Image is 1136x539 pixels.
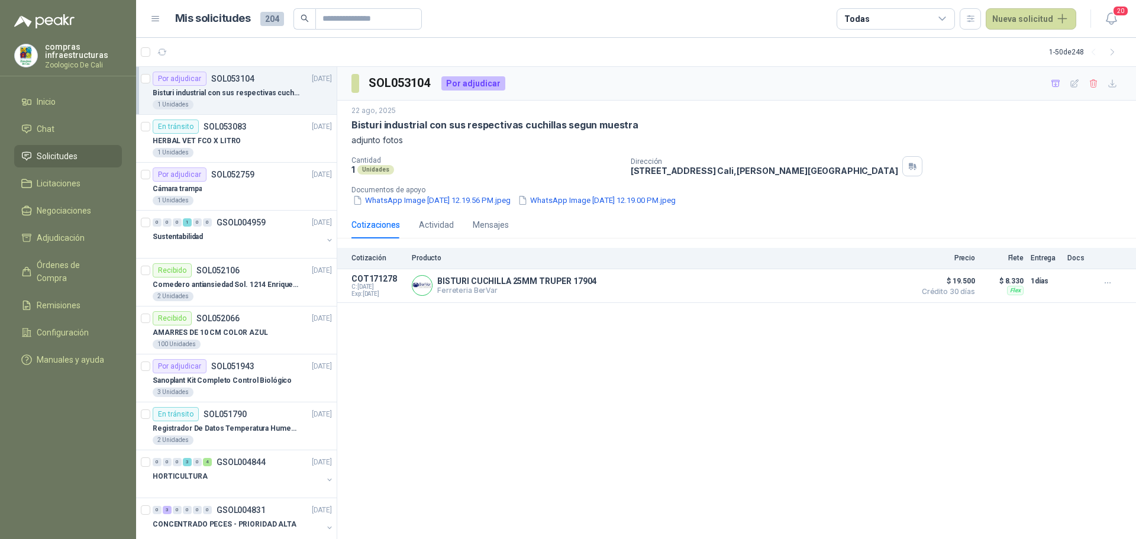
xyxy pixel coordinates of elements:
div: Todas [844,12,869,25]
p: GSOL004844 [217,458,266,466]
div: En tránsito [153,407,199,421]
p: [DATE] [312,361,332,372]
p: GSOL004959 [217,218,266,227]
button: 20 [1100,8,1122,30]
h1: Mis solicitudes [175,10,251,27]
p: HORTICULTURA [153,471,208,482]
p: Precio [916,254,975,262]
div: 4 [203,458,212,466]
p: Comedero antiansiedad Sol. 1214 Enriquecimiento [153,279,300,291]
p: SOL052066 [196,314,240,322]
div: 0 [163,458,172,466]
a: Por adjudicarSOL052759[DATE] Cámara trampa1 Unidades [136,163,337,211]
p: Bisturi industrial con sus respectivas cuchillas segun muestra [351,119,638,131]
p: 1 días [1031,274,1060,288]
a: Licitaciones [14,172,122,195]
p: Cotización [351,254,405,262]
div: 0 [153,218,162,227]
span: Negociaciones [37,204,91,217]
a: Manuales y ayuda [14,348,122,371]
div: 3 Unidades [153,388,193,397]
a: Remisiones [14,294,122,317]
span: Manuales y ayuda [37,353,104,366]
p: SOL051790 [204,410,247,418]
a: En tránsitoSOL051790[DATE] Registrador De Datos Temperatura Humedad Usb 32.000 Registro2 Unidades [136,402,337,450]
div: 0 [183,506,192,514]
button: WhatsApp Image [DATE] 12.19.56 PM.jpeg [351,194,512,206]
div: 1 Unidades [153,148,193,157]
div: Unidades [357,165,394,175]
span: search [301,14,309,22]
span: $ 19.500 [916,274,975,288]
div: Por adjudicar [153,359,206,373]
div: Por adjudicar [153,167,206,182]
span: Remisiones [37,299,80,312]
div: Cotizaciones [351,218,400,231]
p: Sanoplant Kit Completo Control Biológico [153,375,292,386]
a: En tránsitoSOL053083[DATE] HERBAL VET FCO X LITRO1 Unidades [136,115,337,163]
p: Dirección [631,157,898,166]
button: Nueva solicitud [986,8,1076,30]
span: 204 [260,12,284,26]
p: [DATE] [312,169,332,180]
p: Bisturi industrial con sus respectivas cuchillas segun muestra [153,88,300,99]
a: RecibidoSOL052066[DATE] AMARRES DE 10 CM COLOR AZUL100 Unidades [136,306,337,354]
div: Recibido [153,263,192,277]
a: Configuración [14,321,122,344]
div: 1 Unidades [153,100,193,109]
span: Configuración [37,326,89,339]
a: Negociaciones [14,199,122,222]
p: CONCENTRADO PECES - PRIORIDAD ALTA [153,519,296,530]
div: Por adjudicar [153,72,206,86]
p: SOL051943 [211,362,254,370]
p: Cantidad [351,156,621,164]
p: AMARRES DE 10 CM COLOR AZUL [153,327,268,338]
div: 0 [193,506,202,514]
h3: SOL053104 [369,74,432,92]
p: 22 ago, 2025 [351,105,396,117]
div: 0 [203,506,212,514]
p: BISTURI CUCHILLA 25MM TRUPER 17904 [437,276,596,286]
div: 0 [173,218,182,227]
p: Sustentabilidad [153,231,203,243]
button: WhatsApp Image [DATE] 12.19.00 PM.jpeg [517,194,677,206]
p: [DATE] [312,217,332,228]
p: Documentos de apoyo [351,186,1131,194]
div: 0 [193,218,202,227]
img: Company Logo [15,44,37,67]
div: 0 [163,218,172,227]
a: Chat [14,118,122,140]
a: Solicitudes [14,145,122,167]
a: 0 0 0 1 0 0 GSOL004959[DATE] Sustentabilidad [153,215,334,253]
p: GSOL004831 [217,506,266,514]
div: Flex [1007,286,1024,295]
div: Recibido [153,311,192,325]
div: 2 Unidades [153,292,193,301]
div: 0 [193,458,202,466]
span: 20 [1112,5,1129,17]
p: compras infraestructuras [45,43,122,59]
a: RecibidoSOL052106[DATE] Comedero antiansiedad Sol. 1214 Enriquecimiento2 Unidades [136,259,337,306]
p: 1 [351,164,355,175]
p: HERBAL VET FCO X LITRO [153,135,241,147]
p: [DATE] [312,457,332,468]
span: Inicio [37,95,56,108]
p: Cámara trampa [153,183,202,195]
div: 1 Unidades [153,196,193,205]
div: 1 - 50 de 248 [1049,43,1122,62]
div: 0 [173,506,182,514]
div: 0 [153,506,162,514]
span: Crédito 30 días [916,288,975,295]
div: Mensajes [473,218,509,231]
p: [DATE] [312,265,332,276]
img: Logo peakr [14,14,75,28]
p: Registrador De Datos Temperatura Humedad Usb 32.000 Registro [153,423,300,434]
div: 1 [183,218,192,227]
p: Flete [982,254,1024,262]
span: Exp: [DATE] [351,291,405,298]
a: Por adjudicarSOL051943[DATE] Sanoplant Kit Completo Control Biológico3 Unidades [136,354,337,402]
p: [DATE] [312,313,332,324]
p: Docs [1067,254,1091,262]
span: Adjudicación [37,231,85,244]
p: Ferreteria BerVar [437,286,596,295]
